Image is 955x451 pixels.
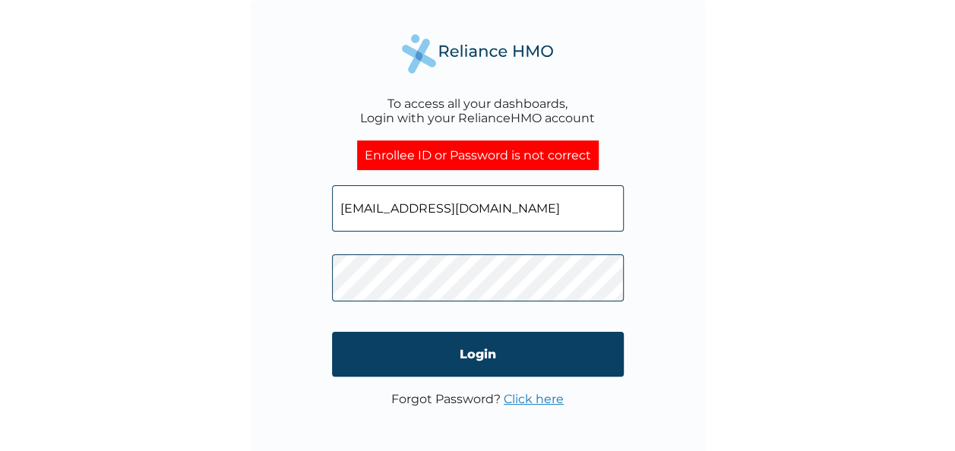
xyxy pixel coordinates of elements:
div: Enrollee ID or Password is not correct [357,140,599,170]
img: Reliance Health's Logo [402,34,554,73]
a: Click here [504,392,564,406]
input: Email address or HMO ID [332,185,624,232]
p: Forgot Password? [391,392,564,406]
input: Login [332,332,624,377]
div: To access all your dashboards, Login with your RelianceHMO account [360,96,595,125]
